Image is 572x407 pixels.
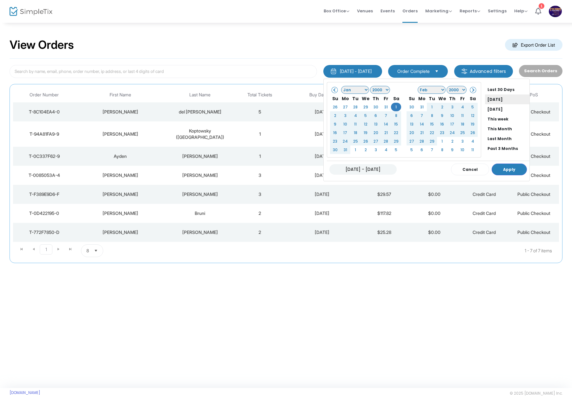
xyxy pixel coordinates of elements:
td: $117.82 [360,204,409,223]
td: 9 [447,145,457,154]
td: 22 [427,128,437,137]
td: 10 [340,120,350,128]
div: Susan [77,172,164,178]
td: 21 [381,128,391,137]
td: 11 [457,111,468,120]
img: monthly [330,68,337,74]
td: 4 [468,137,478,145]
td: 15 [391,120,401,128]
td: 17 [447,120,457,128]
td: 2 [235,204,285,223]
td: 1 [391,103,401,111]
td: 31 [340,145,350,154]
div: Gonzalez [167,191,233,197]
td: $29.57 [360,185,409,204]
td: 10 [457,145,468,154]
div: 8/14/2025 [286,210,358,216]
div: Carlos [77,229,164,236]
td: 30 [330,145,340,154]
td: 2 [447,137,457,145]
span: Public Checkout [517,172,550,178]
m-button: Export Order List [505,39,562,51]
m-button: Advanced filters [454,65,513,78]
td: 1 [235,147,285,166]
td: 7 [417,111,427,120]
td: 11 [350,120,360,128]
button: Cancel [451,164,489,175]
td: 5 [235,102,285,121]
td: 19 [468,120,478,128]
td: 2 [360,145,371,154]
li: Last 30 Days [485,85,529,94]
span: Last Name [189,92,211,98]
span: Order Number [30,92,59,98]
td: 9 [437,111,447,120]
div: T-0085053A-4 [15,172,74,178]
div: T-0D422195-0 [15,210,74,216]
li: Last Month [485,134,529,144]
td: 26 [330,103,340,111]
td: 5 [391,145,401,154]
td: 29 [360,103,371,111]
td: 31 [381,103,391,111]
td: 23 [330,137,340,145]
td: 25 [350,137,360,145]
td: 9 [330,120,340,128]
span: Public Checkout [517,131,550,137]
span: Order Complete [397,68,430,74]
th: Mo [417,94,427,103]
div: T-94A81FA9-9 [15,131,74,137]
td: 29 [391,137,401,145]
button: Select [432,68,441,75]
td: $0.00 [409,204,459,223]
span: Public Checkout [517,191,550,197]
td: 8 [427,111,437,120]
td: 28 [350,103,360,111]
td: 3 [457,137,468,145]
img: filter [461,68,468,74]
span: Public Checkout [517,109,550,114]
input: MM/DD/YYYY - MM/DD/YYYY [329,164,397,175]
span: Reports [460,8,480,14]
span: Buy Date [309,92,327,98]
td: 16 [437,120,447,128]
div: Anthony [77,109,164,115]
div: Bruni [167,210,233,216]
span: Credit Card [473,229,496,235]
td: 18 [350,128,360,137]
div: 8/14/2025 [286,229,358,236]
td: 12 [468,111,478,120]
div: Cohen [167,172,233,178]
td: 6 [417,145,427,154]
div: 8/14/2025 [286,172,358,178]
div: Pelaez [167,229,233,236]
td: 11 [468,145,478,154]
span: 8 [86,248,89,254]
th: Sa [468,94,478,103]
div: 8/14/2025 [286,153,358,159]
td: 21 [417,128,427,137]
th: Tu [427,94,437,103]
td: 5 [360,111,371,120]
li: This week [485,114,529,124]
td: 27 [407,137,417,145]
td: 7 [427,145,437,154]
span: Public Checkout [517,153,550,159]
td: 2 [330,111,340,120]
span: PoS [530,92,538,98]
div: [DATE] - [DATE] [340,68,372,74]
td: 6 [407,111,417,120]
th: Th [447,94,457,103]
div: Data table [13,87,559,242]
th: Tu [350,94,360,103]
td: 20 [371,128,381,137]
h2: View Orders [10,38,74,52]
td: 4 [381,145,391,154]
div: 8/14/2025 [286,191,358,197]
div: 8/14/2025 [286,131,358,137]
span: Marketing [425,8,452,14]
td: 5 [468,103,478,111]
th: Th [371,94,381,103]
td: 3 [340,111,350,120]
th: Sa [391,94,401,103]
